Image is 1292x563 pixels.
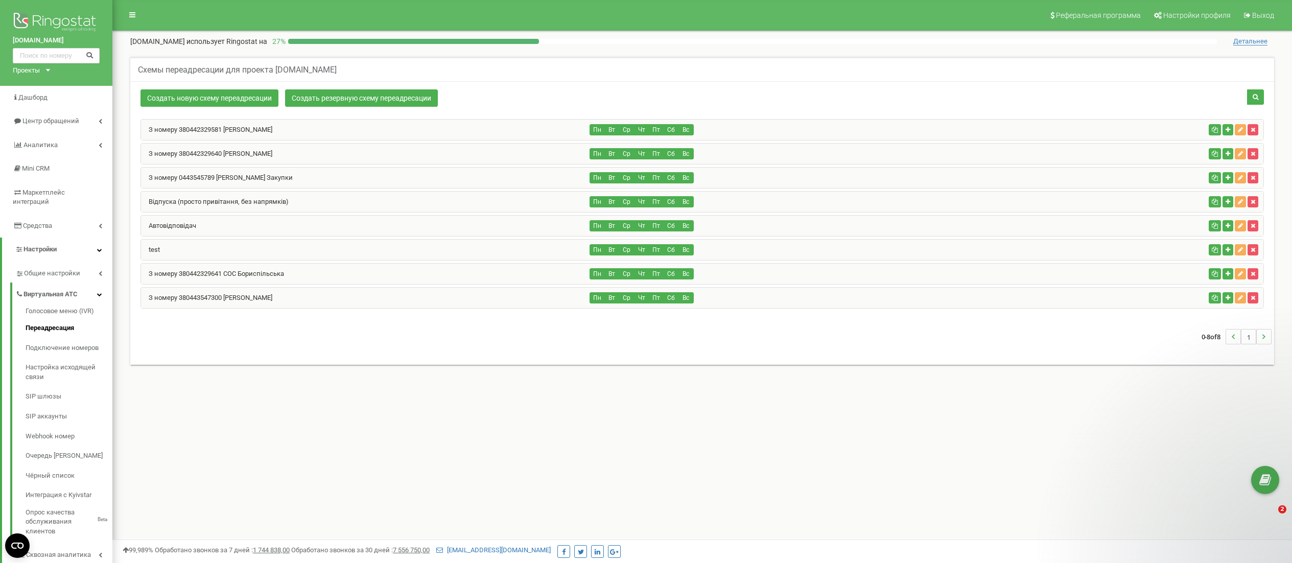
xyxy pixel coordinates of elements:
[141,222,196,229] a: Автовідповідач
[634,172,649,183] button: Чт
[1241,329,1256,344] li: 1
[649,124,664,135] button: Пт
[590,220,605,231] button: Пн
[634,220,649,231] button: Чт
[130,36,267,46] p: [DOMAIN_NAME]
[664,292,679,303] button: Сб
[604,196,620,207] button: Вт
[13,189,65,206] span: Маркетплейс интеграций
[1247,89,1264,105] button: Поиск схемы переадресации
[22,165,50,172] span: Mini CRM
[22,117,79,125] span: Центр обращений
[590,124,605,135] button: Пн
[664,172,679,183] button: Сб
[26,505,112,536] a: Опрос качества обслуживания клиентовBeta
[26,387,112,407] a: SIP шлюзы
[141,270,284,277] a: З номеру 380442329641 СОС Бориспільська
[26,318,112,338] a: Переадресация
[619,148,635,159] button: Ср
[393,546,430,554] u: 7 556 750,00
[1210,332,1217,341] span: of
[678,124,694,135] button: Вс
[2,238,112,262] a: Настройки
[13,10,100,36] img: Ringostat logo
[590,172,605,183] button: Пн
[24,290,78,299] span: Виртуальная АТС
[140,89,278,107] a: Создать новую схему переадресации
[678,196,694,207] button: Вс
[649,244,664,255] button: Пт
[291,546,430,554] span: Обработано звонков за 30 дней :
[26,466,112,486] a: Чёрный список
[141,150,272,157] a: З номеру 380442329640 [PERSON_NAME]
[141,294,272,301] a: З номеру 380443547300 [PERSON_NAME]
[1163,11,1231,19] span: Настройки профиля
[649,268,664,279] button: Пт
[664,220,679,231] button: Сб
[13,48,100,63] input: Поиск по номеру
[15,283,112,303] a: Виртуальная АТС
[634,196,649,207] button: Чт
[138,65,337,75] h5: Схемы переадресации для проекта [DOMAIN_NAME]
[141,174,293,181] a: З номеру 0443545789 [PERSON_NAME] Закупки
[267,36,288,46] p: 27 %
[15,262,112,283] a: Общие настройки
[590,196,605,207] button: Пн
[678,172,694,183] button: Вс
[26,446,112,466] a: Очередь [PERSON_NAME]
[604,220,620,231] button: Вт
[634,124,649,135] button: Чт
[26,338,112,358] a: Подключение номеров
[678,244,694,255] button: Вс
[649,172,664,183] button: Пт
[13,36,100,45] a: [DOMAIN_NAME]
[619,244,635,255] button: Ср
[1252,11,1274,19] span: Выход
[664,196,679,207] button: Сб
[26,485,112,505] a: Интеграция с Kyivstar
[619,196,635,207] button: Ср
[619,268,635,279] button: Ср
[141,246,160,253] a: test
[664,124,679,135] button: Сб
[664,244,679,255] button: Сб
[634,268,649,279] button: Чт
[186,37,267,45] span: использует Ringostat на
[1056,11,1141,19] span: Реферальная программа
[649,148,664,159] button: Пт
[619,220,635,231] button: Ср
[619,172,635,183] button: Ср
[26,427,112,447] a: Webhook номер
[23,222,52,229] span: Средства
[13,66,40,76] div: Проекты
[26,307,112,319] a: Голосовое меню (IVR)
[634,292,649,303] button: Чт
[604,244,620,255] button: Вт
[664,268,679,279] button: Сб
[678,220,694,231] button: Вс
[649,292,664,303] button: Пт
[1202,319,1272,355] nav: ...
[1202,329,1226,344] span: 0-8 8
[604,124,620,135] button: Вт
[5,533,30,558] button: Open CMP widget
[604,292,620,303] button: Вт
[26,407,112,427] a: SIP аккаунты
[634,148,649,159] button: Чт
[619,124,635,135] button: Ср
[604,268,620,279] button: Вт
[123,546,153,554] span: 99,989%
[24,245,57,253] span: Настройки
[26,550,91,560] span: Сквозная аналитика
[285,89,438,107] a: Создать резервную схему переадресации
[590,292,605,303] button: Пн
[649,220,664,231] button: Пт
[590,244,605,255] button: Пн
[1278,505,1286,513] span: 2
[634,244,649,255] button: Чт
[604,148,620,159] button: Вт
[24,141,58,149] span: Аналитика
[604,172,620,183] button: Вт
[664,148,679,159] button: Сб
[678,268,694,279] button: Вс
